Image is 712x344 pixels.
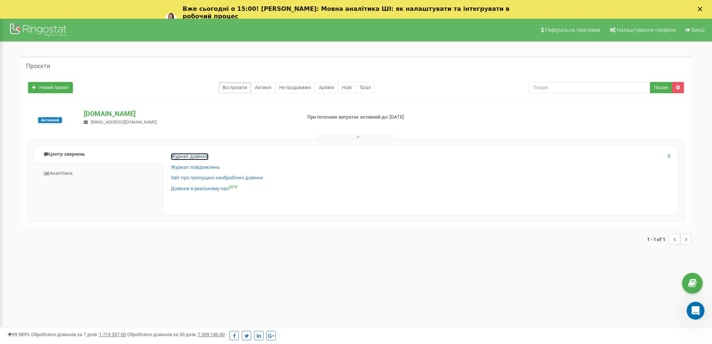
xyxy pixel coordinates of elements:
sup: NEW [229,185,238,189]
a: Аналiтика [34,164,163,183]
a: Реферальна програма [536,19,604,41]
h5: Проєкти [26,63,50,70]
a: Журнал дзвінків [171,153,209,160]
span: Активний [38,117,62,123]
a: Звіт про пропущені необроблені дзвінки [171,174,263,182]
span: 99,989% [7,332,30,337]
span: Оброблено дзвінків за 7 днів : [31,332,126,337]
a: Тріал [355,82,375,93]
a: Не продовжені [275,82,315,93]
a: Новий проєкт [28,82,73,93]
a: X [668,153,671,160]
span: Реферальна програма [545,27,600,33]
a: Журнал повідомлень [171,164,220,171]
a: Центр звернень [34,145,163,164]
span: Вихід [691,27,705,33]
a: Дзвінки в реальному часіNEW [171,185,238,192]
span: Налаштування профілю [617,27,676,33]
img: Profile image for Yuliia [165,13,177,25]
a: Налаштування профілю [605,19,679,41]
p: При поточних витратах активний до: [DATE] [307,114,463,121]
a: Активні [251,82,275,93]
span: Оброблено дзвінків за 30 днів : [127,332,225,337]
span: 1 - 1 of 1 [647,234,669,245]
p: [DOMAIN_NAME] [84,109,295,119]
a: Вихід [681,19,708,41]
u: 1 719 357,00 [99,332,126,337]
nav: ... [647,226,691,252]
a: Архівні [315,82,338,93]
div: Закрити [698,7,705,11]
u: 7 339 146,00 [198,332,225,337]
button: Пошук [650,82,672,93]
iframe: Intercom live chat [687,302,705,320]
input: Пошук [528,82,650,93]
span: [EMAIL_ADDRESS][DOMAIN_NAME] [91,120,157,125]
b: Вже сьогодні о 15:00! [PERSON_NAME]: Мовна аналітика ШІ: як налаштувати та інтегрувати в робочий ... [183,5,510,20]
a: Всі проєкти [219,82,251,93]
a: Нові [338,82,356,93]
